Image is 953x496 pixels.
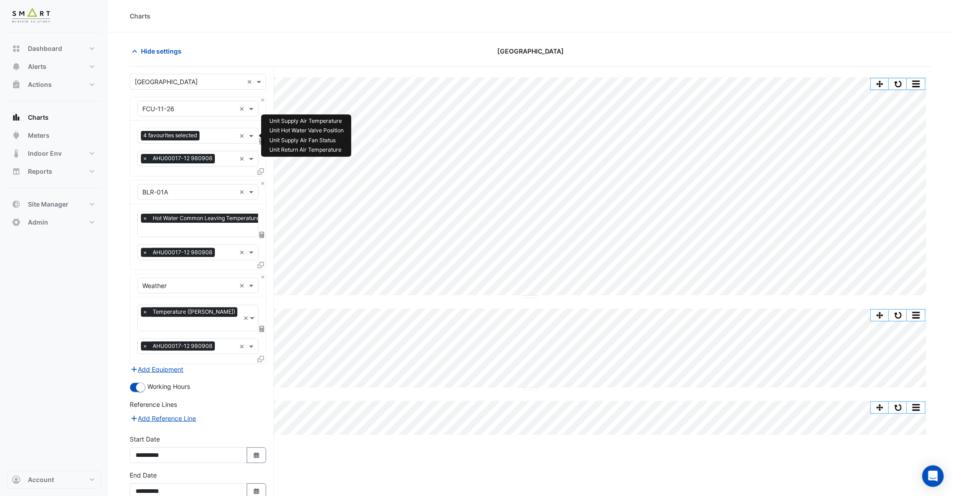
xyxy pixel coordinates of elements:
span: Meters [28,131,50,140]
span: 4 favourites selected [141,131,200,140]
span: × [141,154,149,163]
button: Charts [7,108,101,126]
button: Pan [871,402,889,413]
span: [GEOGRAPHIC_DATA] [497,46,564,56]
td: L11 [348,116,365,126]
td: L11 [348,145,365,155]
button: Site Manager [7,195,101,213]
span: Clone Favourites and Tasks from this Equipment to other Equipment [258,261,264,269]
button: Reset [889,402,907,413]
span: AHU00017-12 980908 [150,154,215,163]
fa-icon: Select Date [253,451,261,459]
button: Close [260,180,266,186]
button: Meters [7,126,101,144]
span: × [141,307,149,316]
app-icon: Indoor Env [12,149,21,158]
span: Clear [239,248,247,257]
button: More Options [907,310,925,321]
img: Company Logo [11,7,51,25]
span: Clear [239,104,247,113]
span: Clear [239,131,247,140]
app-icon: Actions [12,80,21,89]
span: Dashboard [28,44,62,53]
app-icon: Meters [12,131,21,140]
button: Reports [7,162,101,180]
button: Dashboard [7,40,101,58]
app-icon: Site Manager [12,200,21,209]
span: Reports [28,167,52,176]
button: Reset [889,78,907,90]
span: Clear [239,187,247,197]
button: Admin [7,213,101,231]
app-icon: Dashboard [12,44,21,53]
app-icon: Reports [12,167,21,176]
button: More Options [907,78,925,90]
td: Unit Supply Air Fan Status [265,136,348,146]
span: × [141,342,149,351]
td: Unit Return Air Temperature [265,145,348,155]
span: Indoor Env [28,149,62,158]
button: Close [260,97,266,103]
button: Close [260,274,266,280]
span: Clear [239,342,247,351]
button: Reset [889,310,907,321]
button: Alerts [7,58,101,76]
span: Choose Function [258,325,266,333]
td: Unit Supply Air Temperature [265,116,348,126]
td: FCU-Zn-26 [365,136,404,146]
td: FCU-Zn-26 [365,145,404,155]
span: Alerts [28,62,46,71]
span: Hot Water Common Leaving Temperature - R, Boiler-Rm [150,214,300,223]
span: AHU00017-12 980908 [150,342,215,351]
span: Clone Favourites and Tasks from this Equipment to other Equipment [258,355,264,363]
label: Reference Lines [130,400,177,409]
button: Indoor Env [7,144,101,162]
td: L11 [348,136,365,146]
button: Hide settings [130,43,187,59]
button: Add Reference Line [130,413,197,424]
span: Actions [28,80,52,89]
span: × [141,214,149,223]
button: Actions [7,76,101,94]
button: Pan [871,310,889,321]
td: FCU-Zn-26 [365,126,404,136]
span: Charts [28,113,49,122]
span: Choose Function [258,231,266,239]
span: AHU00017-12 980908 [150,248,215,257]
td: FCU-Zn-26 [365,116,404,126]
span: Account [28,475,54,484]
td: L11 [348,126,365,136]
span: Clone Favourites and Tasks from this Equipment to other Equipment [258,167,264,175]
span: Choose Function [258,137,266,145]
span: × [141,248,149,257]
span: Hide settings [141,46,182,56]
app-icon: Charts [12,113,21,122]
span: Clear [239,281,247,290]
span: Temperature (Celcius) [150,307,237,316]
div: Open Intercom Messenger [922,465,944,487]
span: Clear [247,77,254,86]
div: Charts [130,11,150,21]
span: Admin [28,218,48,227]
span: Clear [243,313,249,323]
label: End Date [130,470,157,480]
fa-icon: Select Date [253,487,261,495]
button: More Options [907,402,925,413]
td: Unit Hot Water Valve Position [265,126,348,136]
button: Pan [871,78,889,90]
span: Working Hours [147,383,190,390]
span: Clear [239,154,247,163]
button: Account [7,471,101,489]
app-icon: Admin [12,218,21,227]
app-icon: Alerts [12,62,21,71]
span: Site Manager [28,200,68,209]
label: Start Date [130,434,160,444]
button: Add Equipment [130,364,184,374]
